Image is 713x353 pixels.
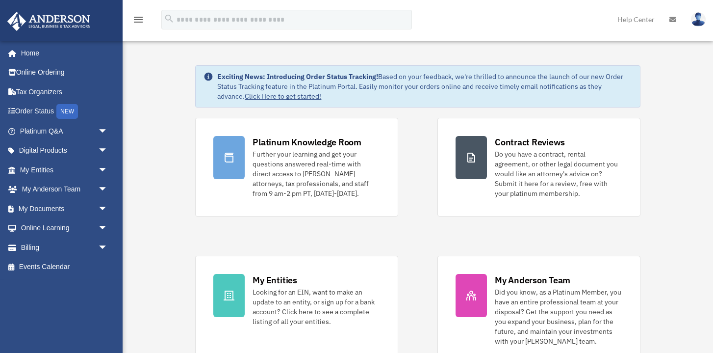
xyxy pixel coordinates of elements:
[691,12,706,27] img: User Pic
[7,238,123,257] a: Billingarrow_drop_down
[7,141,123,161] a: Digital Productsarrow_drop_down
[98,141,118,161] span: arrow_drop_down
[56,104,78,119] div: NEW
[495,136,565,148] div: Contract Reviews
[253,136,361,148] div: Platinum Knowledge Room
[7,121,123,141] a: Platinum Q&Aarrow_drop_down
[7,180,123,199] a: My Anderson Teamarrow_drop_down
[164,13,175,24] i: search
[495,149,622,198] div: Do you have a contract, rental agreement, or other legal document you would like an attorney's ad...
[245,92,321,101] a: Click Here to get started!
[132,14,144,26] i: menu
[7,63,123,82] a: Online Ordering
[217,72,378,81] strong: Exciting News: Introducing Order Status Tracking!
[437,118,640,217] a: Contract Reviews Do you have a contract, rental agreement, or other legal document you would like...
[7,218,123,238] a: Online Learningarrow_drop_down
[7,199,123,218] a: My Documentsarrow_drop_down
[253,274,297,286] div: My Entities
[7,102,123,122] a: Order StatusNEW
[7,82,123,102] a: Tax Organizers
[98,218,118,239] span: arrow_drop_down
[98,199,118,219] span: arrow_drop_down
[98,238,118,258] span: arrow_drop_down
[98,180,118,200] span: arrow_drop_down
[7,43,118,63] a: Home
[253,287,380,326] div: Looking for an EIN, want to make an update to an entity, or sign up for a bank account? Click her...
[98,160,118,180] span: arrow_drop_down
[7,160,123,180] a: My Entitiesarrow_drop_down
[495,287,622,346] div: Did you know, as a Platinum Member, you have an entire professional team at your disposal? Get th...
[132,17,144,26] a: menu
[253,149,380,198] div: Further your learning and get your questions answered real-time with direct access to [PERSON_NAM...
[7,257,123,277] a: Events Calendar
[98,121,118,141] span: arrow_drop_down
[4,12,93,31] img: Anderson Advisors Platinum Portal
[195,118,398,217] a: Platinum Knowledge Room Further your learning and get your questions answered real-time with dire...
[217,72,632,101] div: Based on your feedback, we're thrilled to announce the launch of our new Order Status Tracking fe...
[495,274,570,286] div: My Anderson Team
